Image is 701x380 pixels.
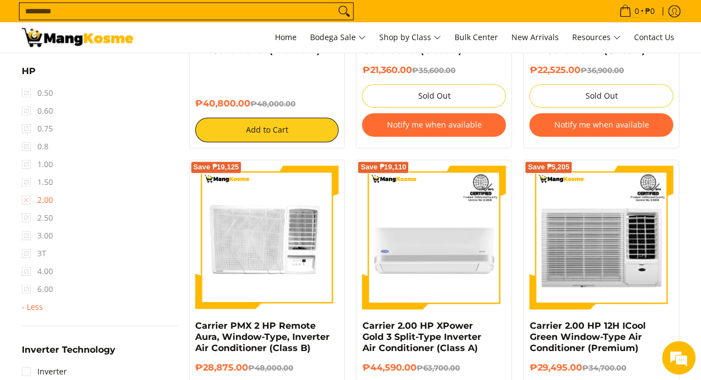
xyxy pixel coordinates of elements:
a: Bodega Sale [304,22,371,52]
img: Carrier PMX 2 HP Remote Aura, Window-Type, Inverter Air Conditioner (Class B) [195,165,339,309]
span: Save ₱19,125 [194,164,239,170]
span: 2.50 [22,209,53,227]
span: 0 [633,7,641,15]
button: Sold Out [362,84,506,108]
a: Carrier 2.00 HP 12H ICool Green Window-Type Air Conditioner (Premium) [529,320,645,353]
button: Add to Cart [195,118,339,142]
h6: ₱28,875.00 [195,362,339,373]
summary: Open [22,303,43,311]
textarea: Type your message and hit 'Enter' [6,258,212,297]
del: ₱48,000.00 [248,363,293,372]
summary: Open [22,345,115,363]
h6: ₱40,800.00 [195,98,339,109]
span: 0.75 [22,120,53,138]
a: Condura 2.00HP Remote 6X+ Series Air Conditioner (Class B) [362,23,466,56]
span: 3T [22,245,46,262]
span: - Less [22,303,43,311]
summary: Open [22,67,36,84]
span: Contact Us [634,32,674,42]
span: Save ₱5,205 [528,164,569,170]
div: Minimize live chat window [183,6,210,32]
img: Carrier 2.00 HP 12H ICool Green Window-Type Air Conditioner (Premium) [529,165,673,309]
img: Carrier 2.00 HP XPower Gold 3 Split-Type Inverter Air Conditioner (Class A) [362,165,506,309]
span: 6.00 [22,280,53,298]
span: Bulk Center [455,32,498,42]
span: 1.50 [22,173,53,191]
a: Carrier PMX 2 HP Remote Aura, Window-Type, Inverter Air Conditioner (Premium) [195,23,330,56]
span: 0.50 [22,84,53,102]
a: Resources [567,22,626,52]
del: ₱48,000.00 [250,99,296,108]
button: Notify me when available [529,113,673,137]
a: 2.00 [22,191,53,209]
span: Save ₱19,110 [360,164,406,170]
button: Search [335,3,353,20]
button: Notify me when available [362,113,506,137]
button: Sold Out [529,84,673,108]
h6: ₱29,495.00 [529,362,673,373]
span: • [616,5,658,17]
span: 0.60 [22,102,53,120]
span: New Arrivals [511,32,559,42]
h6: ₱22,525.00 [529,65,673,76]
a: Carrier PMX 2 HP Remote Aura, Window-Type, Inverter Air Conditioner (Class B) [195,320,330,353]
span: 3.00 [22,227,53,245]
del: ₱63,700.00 [416,363,460,372]
a: Bulk Center [449,22,504,52]
span: We're online! [65,117,154,230]
div: Chat with us now [58,62,187,77]
a: Carrier 2.00 HP ICool Green Remote Window-Type Air Conditioner (Class B) [529,23,658,56]
nav: Main Menu [144,22,680,52]
span: Home [275,32,297,42]
a: New Arrivals [506,22,564,52]
a: Carrier 2.00 HP XPower Gold 3 Split-Type Inverter Air Conditioner (Class A) [362,320,481,353]
span: Bodega Sale [310,31,366,45]
del: ₱34,700.00 [582,363,626,372]
span: 1.00 [22,155,53,173]
del: ₱35,600.00 [412,66,455,75]
h6: ₱44,590.00 [362,362,506,373]
a: Contact Us [629,22,680,52]
span: 4.00 [22,262,53,280]
span: Shop by Class [379,31,441,45]
a: Home [269,22,302,52]
span: 0.8 [22,138,49,155]
del: ₱36,900.00 [580,66,623,75]
span: Resources [572,31,621,45]
h6: ₱21,360.00 [362,65,506,76]
span: Inverter Technology [22,345,115,354]
img: Bodega Sale Aircon l Mang Kosme: Home Appliances Warehouse Sale [22,28,133,47]
span: ₱0 [644,7,656,15]
span: HP [22,67,36,76]
a: Shop by Class [374,22,447,52]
